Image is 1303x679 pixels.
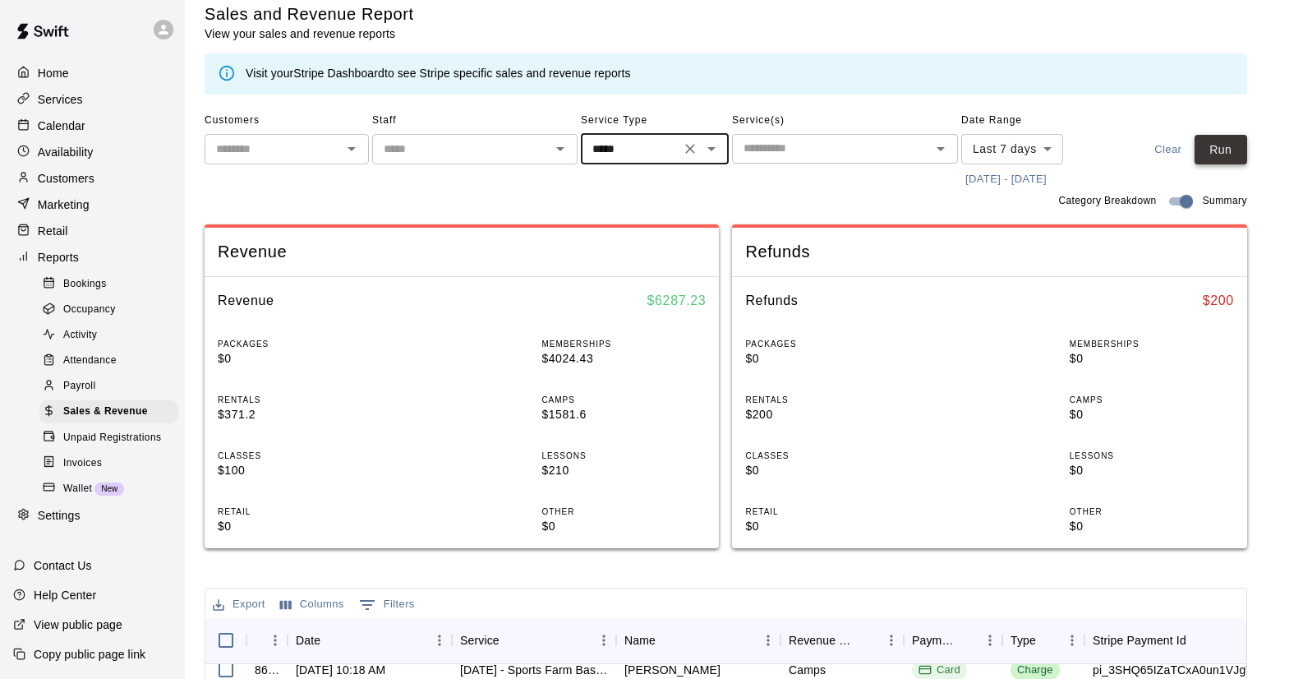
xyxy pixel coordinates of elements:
div: Last 7 days [961,134,1063,164]
a: WalletNew [39,476,185,501]
p: Retail [38,223,68,239]
div: Card [919,663,960,678]
button: Clear [679,137,702,160]
p: $0 [1070,462,1234,479]
p: View your sales and revenue reports [205,25,414,42]
button: Sort [955,629,978,652]
p: View public page [34,617,122,633]
a: Customers [13,166,172,191]
button: Clear [1142,135,1195,165]
a: Retail [13,219,172,243]
div: Payment Method [904,617,1002,663]
p: $371.2 [218,406,382,423]
p: Marketing [38,196,90,213]
p: $0 [1070,406,1234,423]
button: Open [340,137,363,160]
a: Sales & Revenue [39,400,185,425]
p: OTHER [1070,506,1234,518]
p: $200 [745,406,909,423]
a: Services [13,87,172,112]
p: Copy public page link [34,646,145,663]
div: Activity [39,324,178,347]
div: Service [452,617,616,663]
div: Visit your to see Stripe specific sales and revenue reports [246,65,631,83]
span: Revenue [218,241,706,263]
h5: Sales and Revenue Report [205,3,414,25]
div: Payroll [39,375,178,398]
button: Run [1195,135,1247,165]
p: Reports [38,249,79,266]
button: Show filters [355,592,419,618]
span: Summary [1203,193,1247,210]
span: Activity [63,327,97,344]
a: Stripe Dashboard [293,67,384,80]
a: Invoices [39,450,185,476]
p: RETAIL [745,506,909,518]
p: Availability [38,144,94,160]
a: Reports [13,245,172,270]
div: WalletNew [39,478,178,501]
span: Category Breakdown [1058,193,1156,210]
a: Attendance [39,349,185,374]
p: Calendar [38,118,85,134]
button: Open [549,137,572,160]
div: Availability [13,140,172,164]
span: Service(s) [732,108,958,134]
button: Menu [263,628,288,653]
p: LESSONS [541,450,706,462]
p: RENTALS [745,394,909,406]
a: Bookings [39,271,185,297]
p: $0 [1070,518,1234,535]
div: Revenue Category [789,617,856,663]
div: Camps [789,662,826,678]
div: Sales & Revenue [39,400,178,423]
a: Occupancy [39,297,185,322]
button: Select columns [276,592,348,617]
div: Invoices [39,452,178,475]
button: Menu [756,628,780,653]
span: Unpaid Registrations [63,430,161,446]
div: Date [296,617,320,663]
div: Payment Method [912,617,955,663]
button: Menu [879,628,904,653]
div: Type [1011,617,1036,663]
a: Unpaid Registrations [39,425,185,450]
button: Sort [500,629,523,652]
p: RENTALS [218,394,382,406]
span: Service Type [581,108,729,134]
button: [DATE] - [DATE] [961,167,1051,192]
p: Contact Us [34,557,92,574]
h6: $ 6287.23 [647,290,707,312]
p: OTHER [541,506,706,518]
a: Home [13,61,172,85]
p: CAMPS [541,394,706,406]
div: Name [624,617,656,663]
p: RETAIL [218,506,382,518]
p: Settings [38,507,81,524]
button: Menu [427,628,452,653]
h6: Refunds [745,290,798,312]
button: Sort [1186,629,1209,652]
div: Name [616,617,780,663]
p: Help Center [34,587,96,603]
a: Marketing [13,192,172,217]
div: Date [288,617,452,663]
span: Date Range [961,108,1105,134]
div: Calendar [13,113,172,138]
button: Sort [856,629,879,652]
h6: $ 200 [1203,290,1234,312]
h6: Revenue [218,290,274,312]
div: Amanda Rojas [624,662,721,678]
div: Bookings [39,273,178,296]
button: Sort [656,629,679,652]
span: Customers [205,108,369,134]
a: Settings [13,504,172,529]
p: Home [38,65,69,81]
div: Columbus Day - Sports Farm Baseball Camp [460,662,608,678]
div: Oct 12, 2025 at 10:18 AM [296,662,385,678]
